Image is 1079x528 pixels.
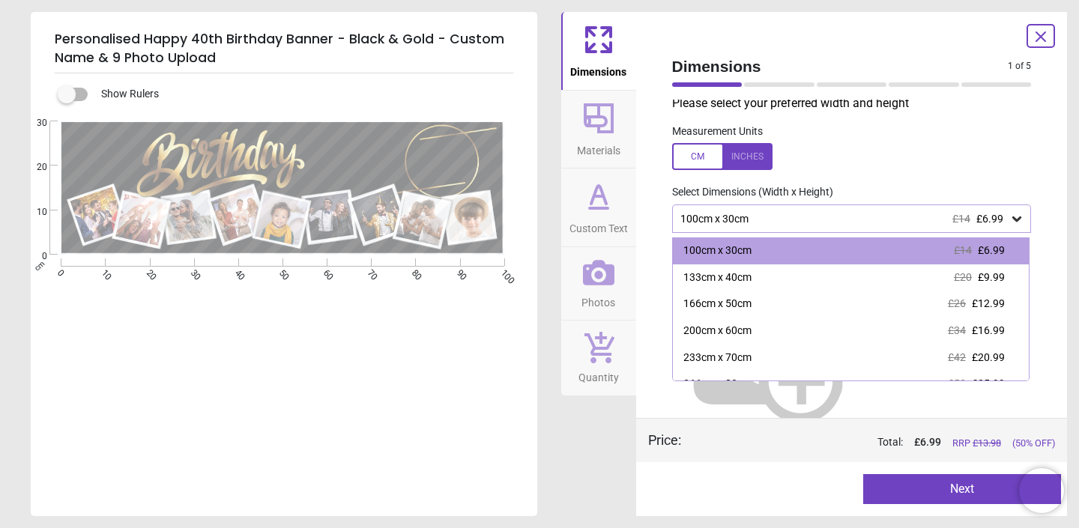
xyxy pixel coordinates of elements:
[578,363,619,386] span: Quantity
[976,213,1003,225] span: £6.99
[683,243,752,258] div: 100cm x 30cm
[67,85,537,103] div: Show Rulers
[561,91,636,169] button: Materials
[19,250,47,263] span: 0
[683,324,752,339] div: 200cm x 60cm
[561,247,636,321] button: Photos
[914,435,941,450] span: £
[954,244,972,256] span: £14
[978,244,1005,256] span: £6.99
[972,351,1005,363] span: £20.99
[952,437,1001,450] span: RRP
[972,324,1005,336] span: £16.99
[704,435,1056,450] div: Total:
[1012,437,1055,450] span: (50% OFF)
[683,270,752,285] div: 133cm x 40cm
[972,297,1005,309] span: £12.99
[561,12,636,90] button: Dimensions
[19,161,47,174] span: 20
[978,271,1005,283] span: £9.99
[683,297,752,312] div: 166cm x 50cm
[648,431,681,449] div: Price :
[561,321,636,395] button: Quantity
[948,324,966,336] span: £34
[570,58,626,80] span: Dimensions
[672,95,1044,112] p: Please select your preferred width and height
[679,213,1010,225] div: 100cm x 30cm
[948,377,966,389] span: £52
[954,271,972,283] span: £20
[1019,468,1064,513] iframe: Brevo live chat
[973,437,1001,449] span: £ 13.98
[863,474,1061,504] button: Next
[577,136,620,159] span: Materials
[569,214,628,237] span: Custom Text
[972,377,1005,389] span: £25.99
[952,213,970,225] span: £14
[920,436,941,448] span: 6.99
[19,117,47,130] span: 30
[660,185,833,200] label: Select Dimensions (Width x Height)
[672,55,1009,77] span: Dimensions
[1008,60,1031,73] span: 1 of 5
[683,377,752,392] div: 266cm x 80cm
[948,351,966,363] span: £42
[581,288,615,311] span: Photos
[683,351,752,365] div: 233cm x 70cm
[948,297,966,309] span: £26
[19,206,47,219] span: 10
[55,24,513,73] h5: Personalised Happy 40th Birthday Banner - Black & Gold - Custom Name & 9 Photo Upload
[672,124,763,139] label: Measurement Units
[561,169,636,246] button: Custom Text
